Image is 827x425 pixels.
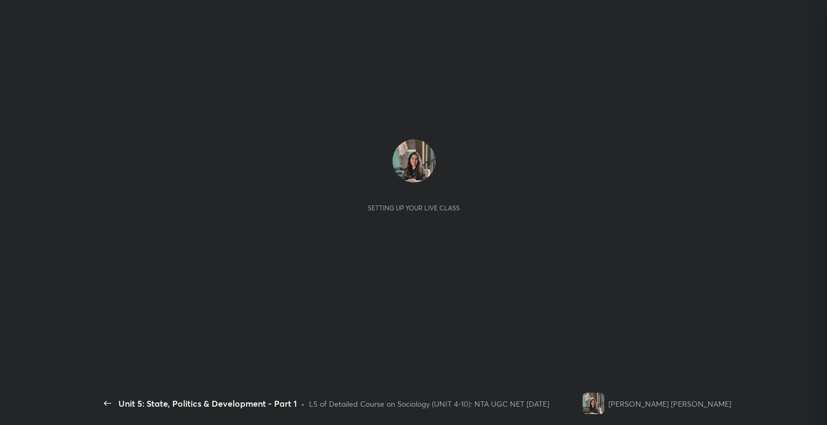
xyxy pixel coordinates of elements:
img: 8fa27f75e68a4357b26bef1fee293ede.jpg [583,393,604,414]
div: [PERSON_NAME] [PERSON_NAME] [608,398,731,409]
img: 8fa27f75e68a4357b26bef1fee293ede.jpg [393,139,436,182]
div: L5 of Detailed Course on Sociology (UNIT 4-10): NTA UGC NET [DATE] [309,398,549,409]
div: Setting up your live class [368,204,460,212]
div: Unit 5: State, Politics & Development - Part 1 [118,397,297,410]
div: • [301,398,305,409]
